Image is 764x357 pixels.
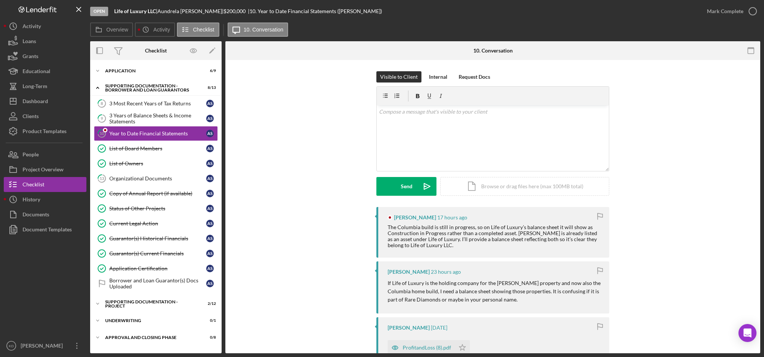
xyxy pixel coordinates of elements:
[94,276,218,291] a: Borrower and Loan Guarantor(s) Docs UploadedAS
[707,4,743,19] div: Mark Complete
[388,224,602,248] div: The Columbia build is still in progress, so on Life of Luxury’s balance sheet it will show as Con...
[23,192,40,209] div: History
[109,265,206,271] div: Application Certification
[109,277,206,289] div: Borrower and Loan Guarantor(s) Docs Uploaded
[109,145,206,151] div: List of Board Members
[388,279,602,304] p: If Life of Luxury is the holding company for the [PERSON_NAME] property and now also the Columbia...
[376,71,421,82] button: Visible to Client
[202,69,216,73] div: 6 / 9
[206,220,214,227] div: A S
[157,8,223,14] div: Aundrela [PERSON_NAME] |
[431,325,447,331] time: 2025-07-02 16:53
[244,27,284,33] label: 10. Conversation
[177,22,219,37] button: Checklist
[431,269,461,275] time: 2025-09-03 19:36
[4,124,86,139] button: Product Templates
[202,301,216,306] div: 2 / 12
[206,205,214,212] div: A S
[202,85,216,90] div: 8 / 13
[94,141,218,156] a: List of Board MembersAS
[206,235,214,242] div: A S
[19,338,68,355] div: [PERSON_NAME]
[206,160,214,167] div: A S
[90,7,108,16] div: Open
[228,22,288,37] button: 10. Conversation
[114,8,157,14] div: |
[473,48,513,54] div: 10. Conversation
[376,177,436,196] button: Send
[109,220,206,226] div: Current Legal Action
[100,176,104,181] tspan: 13
[105,335,197,340] div: Approval and Closing Phase
[100,131,104,136] tspan: 10
[4,207,86,222] button: Documents
[206,145,214,152] div: A S
[4,192,86,207] button: History
[109,112,206,124] div: 3 Years of Balance Sheets & Income Statements
[94,186,218,201] a: Copy of Annual Report (if available)AS
[4,147,86,162] button: People
[94,231,218,246] a: Guarantor(s) Historical FinancialsAS
[429,71,447,82] div: Internal
[135,22,175,37] button: Activity
[109,205,206,211] div: Status of Other Projects
[23,147,39,164] div: People
[94,111,218,126] a: 93 Years of Balance Sheets & Income StatementsAS
[145,48,167,54] div: Checklist
[4,177,86,192] button: Checklist
[101,101,103,106] tspan: 8
[437,214,467,220] time: 2025-09-04 01:39
[23,64,50,81] div: Educational
[455,71,494,82] button: Request Docs
[23,34,36,51] div: Loans
[388,340,470,355] button: ProfitandLoss (8).pdf
[109,130,206,136] div: Year to Date Financial Statements
[4,162,86,177] button: Project Overview
[23,19,41,36] div: Activity
[206,265,214,272] div: A S
[23,177,44,194] div: Checklist
[388,269,430,275] div: [PERSON_NAME]
[206,130,214,137] div: A S
[388,325,430,331] div: [PERSON_NAME]
[4,79,86,94] a: Long-Term
[425,71,451,82] button: Internal
[4,49,86,64] button: Grants
[206,115,214,122] div: A S
[23,222,72,239] div: Document Templates
[401,177,412,196] div: Send
[109,175,206,181] div: Organizational Documents
[4,19,86,34] button: Activity
[106,27,128,33] label: Overview
[109,160,206,166] div: List of Owners
[4,222,86,237] button: Document Templates
[4,338,86,353] button: KD[PERSON_NAME]
[193,27,214,33] label: Checklist
[4,94,86,109] button: Dashboard
[206,100,214,107] div: A S
[114,8,156,14] b: Life of Luxury LLC
[23,49,38,66] div: Grants
[4,109,86,124] button: Clients
[94,96,218,111] a: 83 Most Recent Years of Tax ReturnsAS
[206,250,214,257] div: A S
[206,280,214,287] div: A S
[23,109,39,126] div: Clients
[105,318,197,323] div: Underwriting
[4,34,86,49] button: Loans
[23,162,63,179] div: Project Overview
[206,175,214,182] div: A S
[4,64,86,79] button: Educational
[202,335,216,340] div: 0 / 8
[394,214,436,220] div: [PERSON_NAME]
[23,79,47,96] div: Long-Term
